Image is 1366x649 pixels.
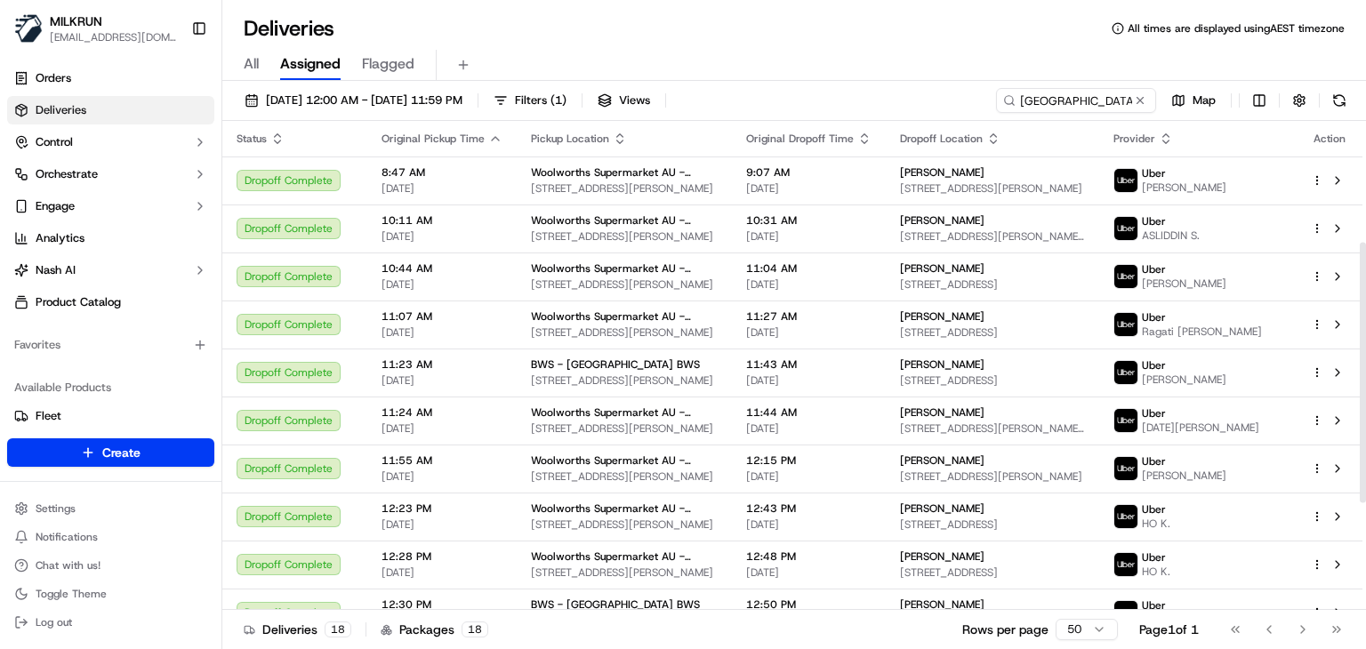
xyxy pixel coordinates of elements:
span: 10:31 AM [746,213,872,228]
span: [DATE] [746,229,872,244]
span: [DATE][PERSON_NAME] [1142,421,1259,435]
span: [STREET_ADDRESS][PERSON_NAME] [531,373,718,388]
span: Original Dropoff Time [746,132,854,146]
button: Engage [7,192,214,220]
div: Packages [381,621,488,638]
span: [DATE] [382,421,502,436]
span: BWS - [GEOGRAPHIC_DATA] BWS [531,597,700,612]
span: 8:47 AM [382,165,502,180]
span: HO K. [1142,517,1170,531]
button: Map [1163,88,1224,113]
span: [DATE] [746,517,872,532]
span: [DATE] [382,229,502,244]
span: [PERSON_NAME] [1142,373,1226,387]
span: [STREET_ADDRESS] [900,373,1085,388]
a: Product Catalog [7,288,214,316]
a: Orders [7,64,214,92]
span: [DATE] [382,469,502,484]
span: Orchestrate [36,166,98,182]
span: 9:07 AM [746,165,872,180]
span: [PERSON_NAME] [900,405,984,420]
button: [DATE] 12:00 AM - [DATE] 11:59 PM [237,88,470,113]
span: [DATE] [746,421,872,436]
span: Woolworths Supermarket AU - [GEOGRAPHIC_DATA] [531,501,718,516]
span: [STREET_ADDRESS][PERSON_NAME] [531,421,718,436]
span: Nash AI [36,262,76,278]
span: 11:55 AM [382,453,502,468]
span: Woolworths Supermarket AU - [GEOGRAPHIC_DATA] [531,453,718,468]
span: 10:11 AM [382,213,502,228]
span: Woolworths Supermarket AU - [GEOGRAPHIC_DATA] [531,165,718,180]
span: 11:43 AM [746,357,872,372]
span: [PERSON_NAME] [900,597,984,612]
div: 18 [462,621,488,637]
span: [STREET_ADDRESS][PERSON_NAME][PERSON_NAME] [900,229,1085,244]
div: Favorites [7,331,214,359]
span: Uber [1142,358,1166,373]
img: MILKRUN [14,14,43,43]
span: Uber [1142,310,1166,324]
div: 18 [325,621,351,637]
button: Log out [7,610,214,635]
div: Available Products [7,373,214,402]
button: Control [7,128,214,156]
button: MILKRUN [50,12,102,30]
a: Analytics [7,224,214,252]
span: ( 1 ) [550,92,566,108]
button: [EMAIL_ADDRESS][DOMAIN_NAME] [50,30,177,44]
span: Woolworths Supermarket AU - [GEOGRAPHIC_DATA] [531,549,718,564]
span: [PERSON_NAME] [900,213,984,228]
span: [STREET_ADDRESS][PERSON_NAME] [900,469,1085,484]
span: [PERSON_NAME] [900,453,984,468]
span: [STREET_ADDRESS][PERSON_NAME] [531,469,718,484]
span: 12:50 PM [746,597,872,612]
button: Toggle Theme [7,581,214,606]
span: [DATE] [382,373,502,388]
span: [STREET_ADDRESS] [900,325,1085,340]
button: MILKRUNMILKRUN[EMAIL_ADDRESS][DOMAIN_NAME] [7,7,184,50]
span: Uber [1142,502,1166,517]
span: [STREET_ADDRESS][PERSON_NAME] [531,277,718,292]
span: Dropoff Location [900,132,983,146]
h1: Deliveries [244,14,334,43]
span: [STREET_ADDRESS][PERSON_NAME] [531,181,718,196]
span: [PERSON_NAME] [1142,276,1226,291]
span: Analytics [36,230,84,246]
img: uber-new-logo.jpeg [1114,409,1137,432]
span: Chat with us! [36,558,100,573]
img: uber-new-logo.jpeg [1114,217,1137,240]
span: [DATE] [382,565,502,580]
span: [DATE] [746,277,872,292]
span: Uber [1142,214,1166,228]
span: Control [36,134,73,150]
span: ASLIDDIN S. [1142,228,1200,243]
span: 11:23 AM [382,357,502,372]
span: [PERSON_NAME] [900,549,984,564]
span: [STREET_ADDRESS][PERSON_NAME] [531,325,718,340]
span: Assigned [280,53,341,75]
span: 12:43 PM [746,501,872,516]
span: 11:24 AM [382,405,502,420]
button: Views [590,88,658,113]
button: Notifications [7,525,214,549]
span: [DATE] [746,373,872,388]
span: Create [102,444,141,461]
span: 11:44 AM [746,405,872,420]
span: 11:07 AM [382,309,502,324]
span: Notifications [36,530,98,544]
span: [DATE] [382,277,502,292]
span: Woolworths Supermarket AU - [GEOGRAPHIC_DATA] [531,213,718,228]
button: Filters(1) [486,88,575,113]
span: Map [1193,92,1216,108]
span: Uber [1142,262,1166,276]
span: Provider [1113,132,1155,146]
span: Status [237,132,267,146]
img: uber-new-logo.jpeg [1114,265,1137,288]
span: [PERSON_NAME] [900,501,984,516]
span: Views [619,92,650,108]
button: Create [7,438,214,467]
span: Uber [1142,166,1166,180]
span: Original Pickup Time [382,132,485,146]
span: 10:44 AM [382,261,502,276]
span: Uber [1142,598,1166,613]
